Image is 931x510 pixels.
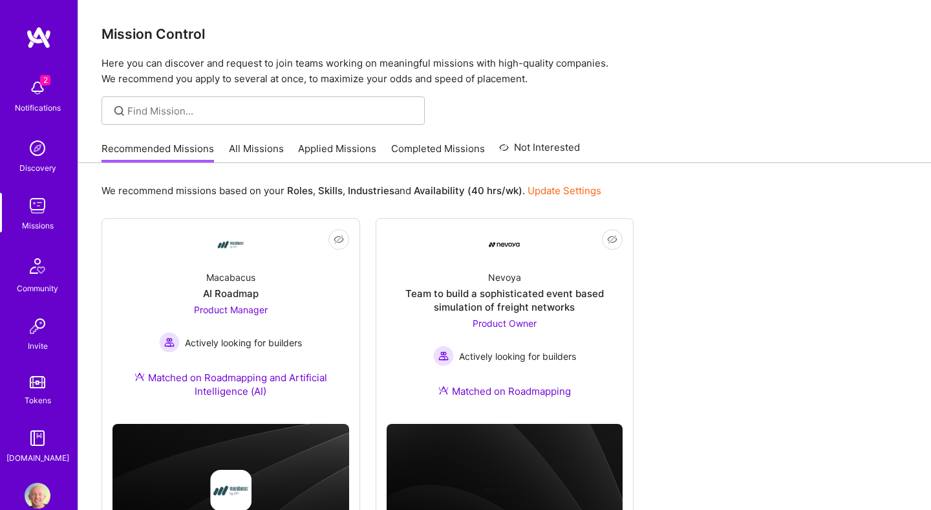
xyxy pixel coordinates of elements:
[438,385,449,395] img: Ateam Purple Icon
[25,483,50,509] img: User Avatar
[203,287,259,300] div: AI Roadmap
[414,184,522,197] b: Availability (40 hrs/wk)
[387,229,623,414] a: Company LogoNevoyaTeam to build a sophisticated event based simulation of freight networksProduct...
[102,26,908,42] h3: Mission Control
[102,184,601,197] p: We recommend missions based on your , , and .
[433,346,454,366] img: Actively looking for builders
[391,142,485,163] a: Completed Missions
[21,483,54,509] a: User Avatar
[528,184,601,197] a: Update Settings
[15,101,61,115] div: Notifications
[287,184,313,197] b: Roles
[215,229,246,260] img: Company Logo
[112,371,349,398] div: Matched on Roadmapping and Artificial Intelligence (AI)
[134,371,145,382] img: Ateam Purple Icon
[19,161,56,175] div: Discovery
[206,271,255,284] div: Macabacus
[112,104,127,118] i: icon SearchGrey
[459,349,576,363] span: Actively looking for builders
[348,184,394,197] b: Industries
[298,142,376,163] a: Applied Missions
[438,384,571,398] div: Matched on Roadmapping
[499,140,580,163] a: Not Interested
[17,282,58,295] div: Community
[387,287,623,314] div: Team to build a sophisticated event based simulation of freight networks
[112,229,349,414] a: Company LogoMacabacusAI RoadmapProduct Manager Actively looking for buildersActively looking for ...
[25,425,50,451] img: guide book
[25,75,50,101] img: bell
[25,313,50,339] img: Invite
[25,135,50,161] img: discovery
[488,271,521,284] div: Nevoya
[26,26,52,49] img: logo
[25,394,51,407] div: Tokens
[25,193,50,219] img: teamwork
[607,234,617,245] i: icon EyeClosed
[127,104,415,118] input: Find Mission...
[40,75,50,85] span: 2
[30,376,45,388] img: tokens
[334,234,344,245] i: icon EyeClosed
[28,339,48,353] div: Invite
[22,219,54,232] div: Missions
[489,242,520,247] img: Company Logo
[473,318,537,329] span: Product Owner
[159,332,180,353] img: Actively looking for builders
[229,142,284,163] a: All Missions
[194,304,268,315] span: Product Manager
[102,56,908,87] p: Here you can discover and request to join teams working on meaningful missions with high-quality ...
[318,184,343,197] b: Skills
[6,451,69,465] div: [DOMAIN_NAME]
[22,250,53,282] img: Community
[185,336,302,349] span: Actively looking for builders
[102,142,214,163] a: Recommended Missions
